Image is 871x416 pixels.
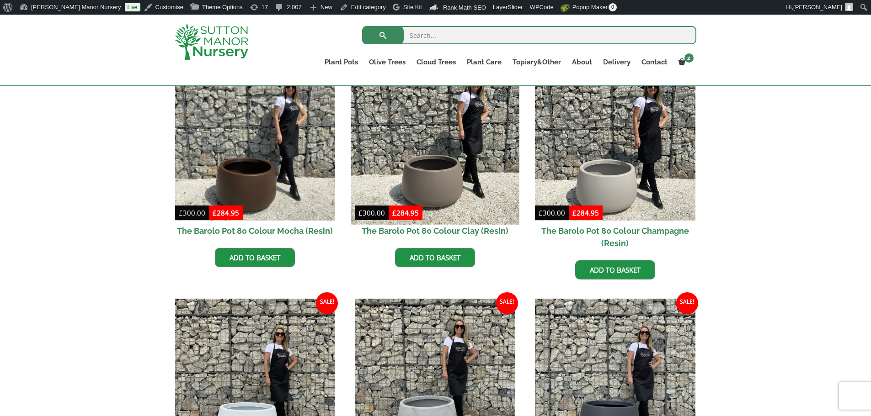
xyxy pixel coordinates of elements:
[535,60,695,253] a: Sale! The Barolo Pot 80 Colour Champagne (Resin)
[403,4,422,11] span: Site Kit
[175,221,336,241] h2: The Barolo Pot 80 Colour Mocha (Resin)
[125,3,140,11] a: Live
[609,3,617,11] span: 0
[175,60,336,221] img: The Barolo Pot 80 Colour Mocha (Resin)
[566,56,598,68] a: About
[355,60,515,241] a: Sale! The Barolo Pot 80 Colour Clay (Resin)
[411,56,461,68] a: Cloud Trees
[507,56,566,68] a: Topiary&Other
[319,56,363,68] a: Plant Pots
[362,26,696,44] input: Search...
[363,56,411,68] a: Olive Trees
[213,208,239,217] bdi: 284.95
[793,4,842,11] span: [PERSON_NAME]
[395,248,475,267] a: Add to basket: “The Barolo Pot 80 Colour Clay (Resin)”
[355,221,515,241] h2: The Barolo Pot 80 Colour Clay (Resin)
[179,208,205,217] bdi: 300.00
[539,208,543,217] span: £
[316,292,338,314] span: Sale!
[213,208,217,217] span: £
[535,60,695,221] img: The Barolo Pot 80 Colour Champagne (Resin)
[684,53,694,63] span: 2
[179,208,183,217] span: £
[598,56,636,68] a: Delivery
[539,208,565,217] bdi: 300.00
[392,208,396,217] span: £
[175,60,336,241] a: Sale! The Barolo Pot 80 Colour Mocha (Resin)
[575,260,655,279] a: Add to basket: “The Barolo Pot 80 Colour Champagne (Resin)”
[443,4,486,11] span: Rank Math SEO
[461,56,507,68] a: Plant Care
[175,24,248,60] img: logo
[572,208,577,217] span: £
[496,292,518,314] span: Sale!
[358,208,385,217] bdi: 300.00
[535,221,695,253] h2: The Barolo Pot 80 Colour Champagne (Resin)
[351,56,519,224] img: The Barolo Pot 80 Colour Clay (Resin)
[215,248,295,267] a: Add to basket: “The Barolo Pot 80 Colour Mocha (Resin)”
[392,208,419,217] bdi: 284.95
[676,292,698,314] span: Sale!
[572,208,599,217] bdi: 284.95
[358,208,363,217] span: £
[636,56,673,68] a: Contact
[673,56,696,68] a: 2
